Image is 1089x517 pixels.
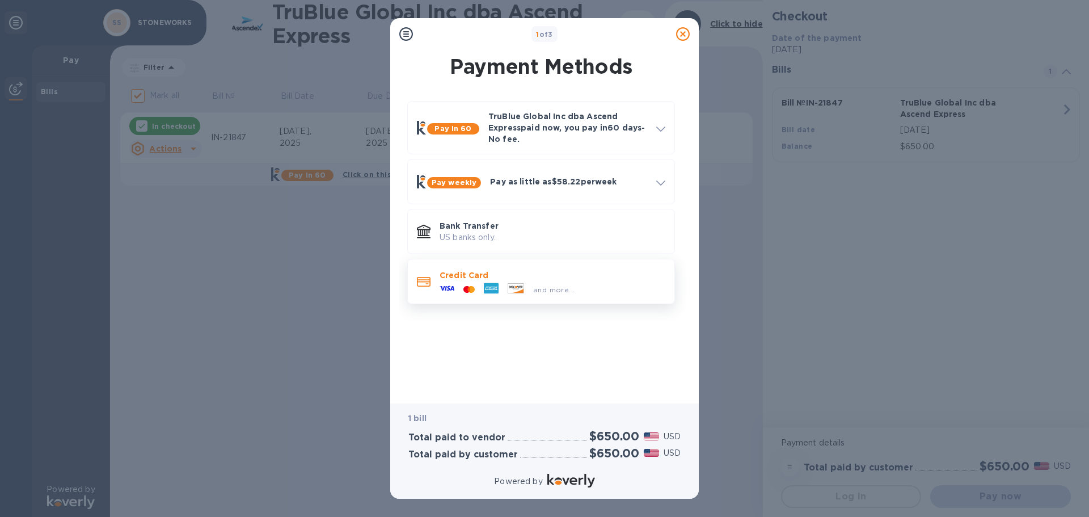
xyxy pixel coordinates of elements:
p: USD [664,447,681,459]
span: and more... [533,285,575,294]
h3: Total paid by customer [408,449,518,460]
img: USD [644,432,659,440]
p: US banks only. [440,232,665,243]
span: 1 [536,30,539,39]
b: of 3 [536,30,553,39]
b: Pay in 60 [434,124,471,133]
h2: $650.00 [589,429,639,443]
img: Logo [547,474,595,487]
h1: Payment Methods [405,54,677,78]
p: Powered by [494,476,542,487]
img: USD [644,449,659,457]
p: Credit Card [440,270,665,281]
h2: $650.00 [589,446,639,460]
p: TruBlue Global Inc dba Ascend Express paid now, you pay in 60 days - No fee. [488,111,647,145]
h3: Total paid to vendor [408,432,505,443]
p: Bank Transfer [440,220,665,232]
b: Pay weekly [432,178,476,187]
b: 1 bill [408,414,427,423]
p: Pay as little as $58.22 per week [490,176,647,187]
p: USD [664,431,681,443]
